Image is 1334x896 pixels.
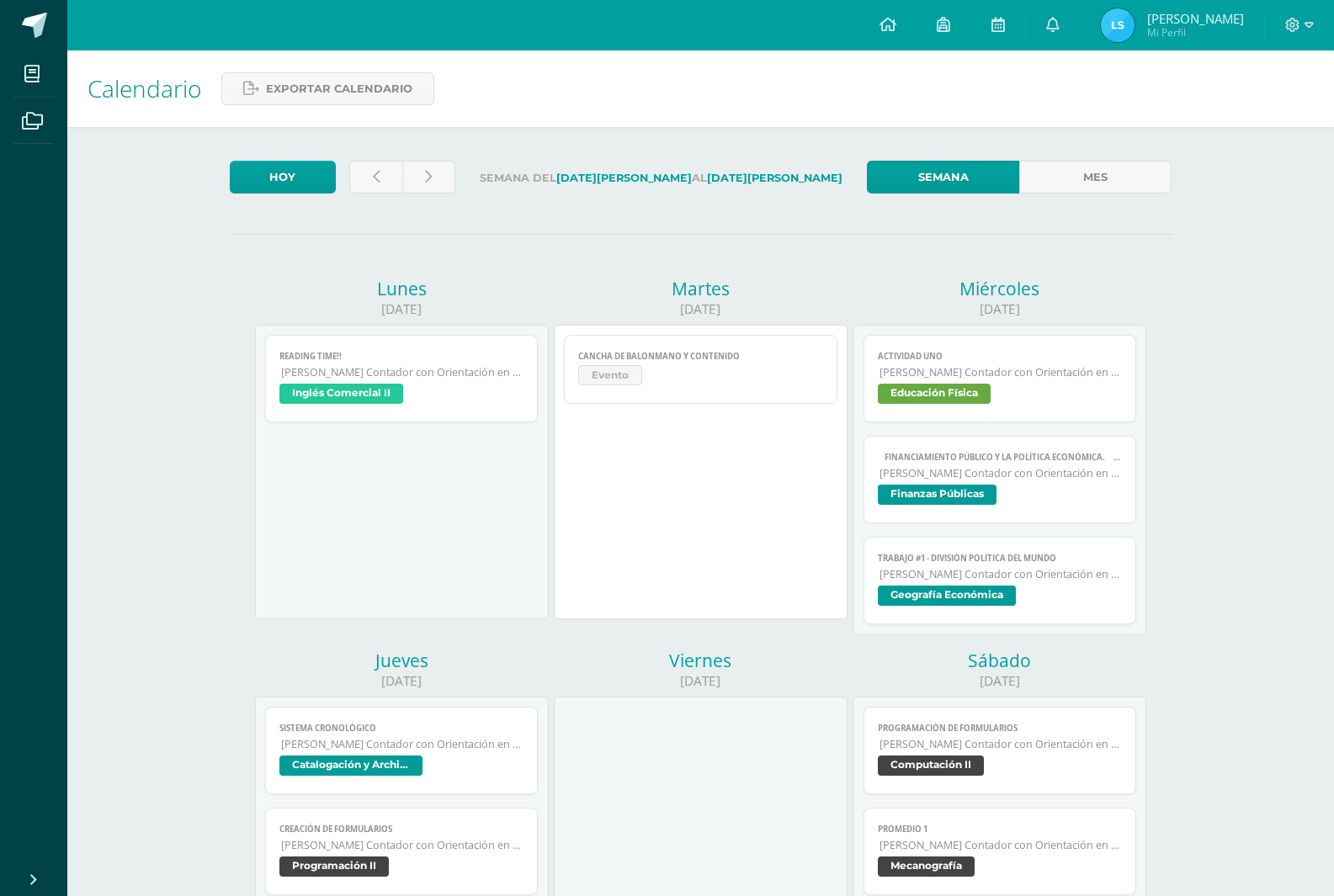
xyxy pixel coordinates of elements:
[281,838,524,852] span: [PERSON_NAME] Contador con Orientación en Computación
[221,72,434,105] a: Exportar calendario
[281,737,524,751] span: [PERSON_NAME] Contador con Orientación en Computación
[878,756,984,776] span: Computación II
[279,351,524,362] span: READING TIME!!
[878,723,1123,734] span: Programación de formularios
[864,537,1137,624] a: TRABAJO #1 - DIVISIÓN POLÍTICA DEL MUNDO[PERSON_NAME] Contador con Orientación en ComputaciónGeog...
[878,553,1123,564] span: TRABAJO #1 - DIVISIÓN POLÍTICA DEL MUNDO
[880,466,1123,480] span: [PERSON_NAME] Contador con Orientación en Computación
[707,172,842,184] strong: [DATE][PERSON_NAME]
[255,672,549,690] div: [DATE]
[864,707,1137,794] a: Programación de formularios[PERSON_NAME] Contador con Orientación en ComputaciónComputación II
[469,161,853,195] label: Semana del al
[556,172,692,184] strong: [DATE][PERSON_NAME]
[880,737,1123,751] span: [PERSON_NAME] Contador con Orientación en Computación
[279,723,524,734] span: Sistema Cronológico
[554,277,848,300] div: Martes
[1101,8,1135,42] img: 8809868601ad6c95fdc6c2e15b04207a.png
[853,277,1146,300] div: Miércoles
[88,72,201,104] span: Calendario
[880,567,1123,581] span: [PERSON_NAME] Contador con Orientación en Computación
[279,756,423,776] span: Catalogación y Archivo
[867,161,1019,194] a: Semana
[265,335,539,422] a: READING TIME!![PERSON_NAME] Contador con Orientación en ComputaciónInglés Comercial II
[878,586,1016,606] span: Geografía Económica
[878,856,975,877] span: Mecanografía
[554,649,848,672] div: Viernes
[853,649,1146,672] div: Sábado
[279,384,403,404] span: Inglés Comercial II
[864,436,1137,523] a:  Financiamiento Público y la Política Económica.  Tesorería Nacional.[PERSON_NAME] Contador con...
[281,365,524,379] span: [PERSON_NAME] Contador con Orientación en Computación
[564,335,837,404] a: Cancha de Balonmano y ContenidoEvento
[255,277,549,300] div: Lunes
[265,707,539,794] a: Sistema Cronológico[PERSON_NAME] Contador con Orientación en ComputaciónCatalogación y Archivo
[878,485,997,505] span: Finanzas Públicas
[255,649,549,672] div: Jueves
[853,300,1146,318] div: [DATE]
[864,335,1137,422] a: Actividad Uno[PERSON_NAME] Contador con Orientación en ComputaciónEducación Física
[864,808,1137,895] a: Promedio 1[PERSON_NAME] Contador con Orientación en ComputaciónMecanografía
[578,365,642,385] span: Evento
[279,856,389,877] span: Programación II
[878,824,1123,835] span: Promedio 1
[554,672,848,690] div: [DATE]
[853,672,1146,690] div: [DATE]
[880,838,1123,852] span: [PERSON_NAME] Contador con Orientación en Computación
[230,161,336,194] a: Hoy
[266,73,412,104] span: Exportar calendario
[265,808,539,895] a: Creación de formularios[PERSON_NAME] Contador con Orientación en ComputaciónProgramación II
[255,300,549,318] div: [DATE]
[1147,10,1244,27] span: [PERSON_NAME]
[279,824,524,835] span: Creación de formularios
[878,452,1123,463] span:  Financiamiento Público y la Política Económica.  Tesorería Nacional.
[1147,25,1244,40] span: Mi Perfil
[578,351,823,362] span: Cancha de Balonmano y Contenido
[554,300,848,318] div: [DATE]
[1019,161,1172,194] a: Mes
[878,351,1123,362] span: Actividad Uno
[878,384,991,404] span: Educación Física
[880,365,1123,379] span: [PERSON_NAME] Contador con Orientación en Computación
